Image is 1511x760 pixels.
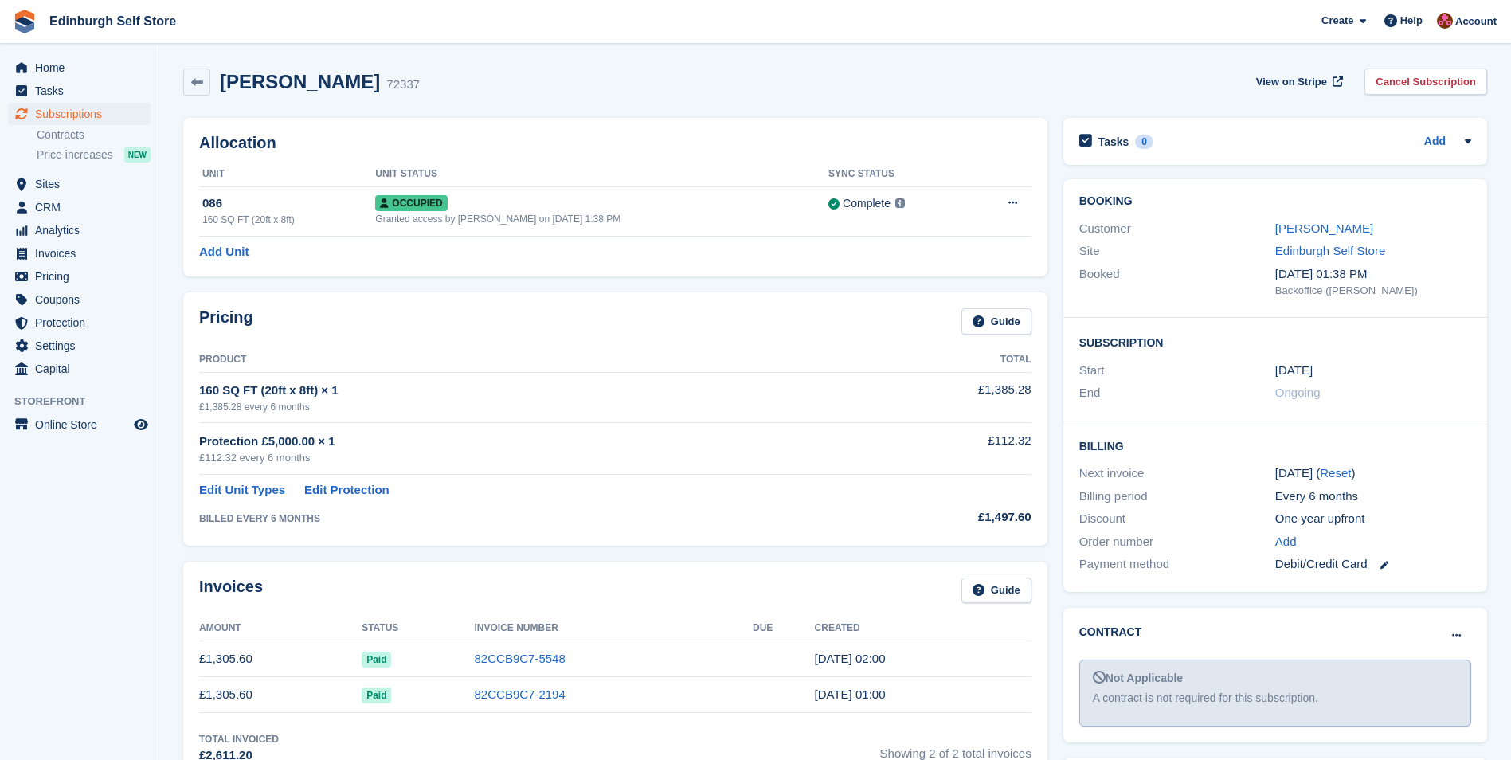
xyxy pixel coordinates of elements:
[35,103,131,125] span: Subscriptions
[8,173,151,195] a: menu
[375,162,828,187] th: Unit Status
[35,219,131,241] span: Analytics
[362,688,391,703] span: Paid
[1079,242,1275,261] div: Site
[1275,510,1471,528] div: One year upfront
[1321,13,1353,29] span: Create
[8,103,151,125] a: menu
[1275,533,1297,551] a: Add
[199,511,849,526] div: BILLED EVERY 6 MONTHS
[1256,74,1327,90] span: View on Stripe
[8,219,151,241] a: menu
[1455,14,1497,29] span: Account
[37,146,151,163] a: Price increases NEW
[1098,135,1129,149] h2: Tasks
[1079,384,1275,402] div: End
[1275,221,1373,235] a: [PERSON_NAME]
[1079,195,1471,208] h2: Booking
[8,57,151,79] a: menu
[199,616,362,641] th: Amount
[35,265,131,288] span: Pricing
[1079,437,1471,453] h2: Billing
[199,481,285,499] a: Edit Unit Types
[815,652,886,665] time: 2025-08-13 01:00:05 UTC
[1275,464,1471,483] div: [DATE] ( )
[43,8,182,34] a: Edinburgh Self Store
[843,195,891,212] div: Complete
[8,311,151,334] a: menu
[849,347,1031,373] th: Total
[1079,555,1275,574] div: Payment method
[199,243,249,261] a: Add Unit
[895,198,905,208] img: icon-info-grey-7440780725fd019a000dd9b08b2336e03edf1995a4989e88bcd33f0948082b44.svg
[1400,13,1423,29] span: Help
[199,450,849,466] div: £112.32 every 6 months
[8,80,151,102] a: menu
[35,196,131,218] span: CRM
[199,347,849,373] th: Product
[199,578,263,604] h2: Invoices
[375,195,447,211] span: Occupied
[1079,334,1471,350] h2: Subscription
[386,76,420,94] div: 72337
[124,147,151,163] div: NEW
[961,308,1031,335] a: Guide
[1079,510,1275,528] div: Discount
[475,616,754,641] th: Invoice Number
[35,311,131,334] span: Protection
[199,677,362,713] td: £1,305.60
[1275,244,1385,257] a: Edinburgh Self Store
[1079,265,1275,299] div: Booked
[199,162,375,187] th: Unit
[815,616,1031,641] th: Created
[1364,69,1487,95] a: Cancel Subscription
[475,688,566,701] a: 82CCB9C7-2194
[304,481,389,499] a: Edit Protection
[131,415,151,434] a: Preview store
[199,641,362,677] td: £1,305.60
[849,372,1031,422] td: £1,385.28
[199,433,849,451] div: Protection £5,000.00 × 1
[1079,362,1275,380] div: Start
[1135,135,1153,149] div: 0
[1275,362,1313,380] time: 2025-02-13 01:00:00 UTC
[1079,488,1275,506] div: Billing period
[362,616,474,641] th: Status
[1079,533,1275,551] div: Order number
[1424,133,1446,151] a: Add
[8,358,151,380] a: menu
[199,732,279,746] div: Total Invoiced
[1275,488,1471,506] div: Every 6 months
[35,335,131,357] span: Settings
[1275,386,1321,399] span: Ongoing
[202,213,375,227] div: 160 SQ FT (20ft x 8ft)
[375,212,828,226] div: Granted access by [PERSON_NAME] on [DATE] 1:38 PM
[8,335,151,357] a: menu
[199,382,849,400] div: 160 SQ FT (20ft x 8ft) × 1
[35,57,131,79] span: Home
[362,652,391,668] span: Paid
[1275,265,1471,284] div: [DATE] 01:38 PM
[1079,624,1142,641] h2: Contract
[1079,220,1275,238] div: Customer
[37,127,151,143] a: Contracts
[199,400,849,414] div: £1,385.28 every 6 months
[1079,464,1275,483] div: Next invoice
[8,265,151,288] a: menu
[1250,69,1346,95] a: View on Stripe
[199,308,253,335] h2: Pricing
[1275,283,1471,299] div: Backoffice ([PERSON_NAME])
[37,147,113,163] span: Price increases
[753,616,815,641] th: Due
[220,71,380,92] h2: [PERSON_NAME]
[8,196,151,218] a: menu
[35,358,131,380] span: Capital
[202,194,375,213] div: 086
[849,423,1031,475] td: £112.32
[14,394,159,409] span: Storefront
[1275,555,1471,574] div: Debit/Credit Card
[8,413,151,436] a: menu
[35,413,131,436] span: Online Store
[1093,670,1458,687] div: Not Applicable
[849,508,1031,527] div: £1,497.60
